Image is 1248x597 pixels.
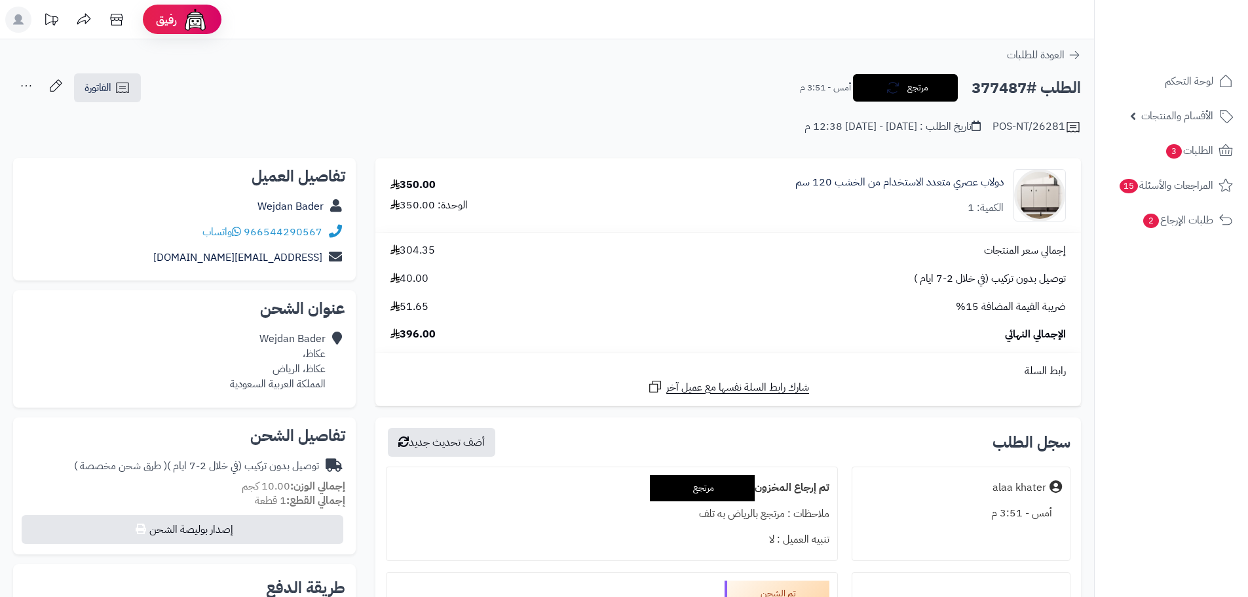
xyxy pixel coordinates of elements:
span: 2 [1143,214,1159,228]
div: أمس - 3:51 م [860,501,1062,526]
span: الطلبات [1165,142,1213,160]
span: 3 [1166,144,1182,159]
a: المراجعات والأسئلة15 [1103,170,1240,201]
a: واتساب [202,224,241,240]
h3: سجل الطلب [993,434,1070,450]
a: لوحة التحكم [1103,66,1240,97]
div: الوحدة: 350.00 [390,198,468,213]
span: 15 [1120,179,1138,193]
div: ملاحظات : مرتجع بالرياض به تلف [394,501,829,527]
img: logo-2.png [1159,33,1236,61]
b: تم إرجاع المخزون [755,480,829,495]
span: توصيل بدون تركيب (في خلال 2-7 ايام ) [914,271,1066,286]
span: 51.65 [390,299,428,315]
span: الأقسام والمنتجات [1141,107,1213,125]
h2: الطلب #377487 [972,75,1081,102]
span: رفيق [156,12,177,28]
a: الطلبات3 [1103,135,1240,166]
button: إصدار بوليصة الشحن [22,515,343,544]
h2: عنوان الشحن [24,301,345,317]
button: مرتجع [853,74,958,102]
div: alaa khater [993,480,1046,495]
h2: تفاصيل الشحن [24,428,345,444]
span: إجمالي سعر المنتجات [984,243,1066,258]
strong: إجمالي الوزن: [290,478,345,494]
a: شارك رابط السلة نفسها مع عميل آخر [647,379,809,395]
a: العودة للطلبات [1007,47,1081,63]
a: تحديثات المنصة [35,7,67,36]
span: 396.00 [390,327,436,342]
div: تاريخ الطلب : [DATE] - [DATE] 12:38 م [804,119,981,134]
a: [EMAIL_ADDRESS][DOMAIN_NAME] [153,250,322,265]
a: طلبات الإرجاع2 [1103,204,1240,236]
span: الفاتورة [85,80,111,96]
strong: إجمالي القطع: [286,493,345,509]
small: أمس - 3:51 م [800,81,851,94]
div: توصيل بدون تركيب (في خلال 2-7 ايام ) [74,459,319,474]
span: 40.00 [390,271,428,286]
div: مرتجع [650,475,755,501]
span: ( طرق شحن مخصصة ) [74,458,167,474]
a: 966544290567 [244,224,322,240]
div: الكمية: 1 [968,201,1004,216]
span: طلبات الإرجاع [1142,211,1213,229]
button: أضف تحديث جديد [388,428,495,457]
div: 350.00 [390,178,436,193]
span: لوحة التحكم [1165,72,1213,90]
h2: طريقة الدفع [266,580,345,596]
div: تنبيه العميل : لا [394,527,829,552]
div: Wejdan Bader عكاظ، عكاظ، الرياض المملكة العربية السعودية [230,332,326,391]
a: الفاتورة [74,73,141,102]
span: المراجعات والأسئلة [1118,176,1213,195]
a: Wejdan Bader [257,199,324,214]
span: ضريبة القيمة المضافة 15% [956,299,1066,315]
small: 10.00 كجم [242,478,345,494]
a: دولاب عصري متعدد الاستخدام من الخشب 120 سم [795,175,1004,190]
div: رابط السلة [381,364,1076,379]
span: شارك رابط السلة نفسها مع عميل آخر [666,380,809,395]
img: 1752737949-1-90x90.jpg [1014,169,1065,221]
div: POS-NT/26281 [993,119,1081,135]
span: العودة للطلبات [1007,47,1065,63]
span: 304.35 [390,243,435,258]
img: ai-face.png [182,7,208,33]
h2: تفاصيل العميل [24,168,345,184]
small: 1 قطعة [255,493,345,509]
span: الإجمالي النهائي [1005,327,1066,342]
